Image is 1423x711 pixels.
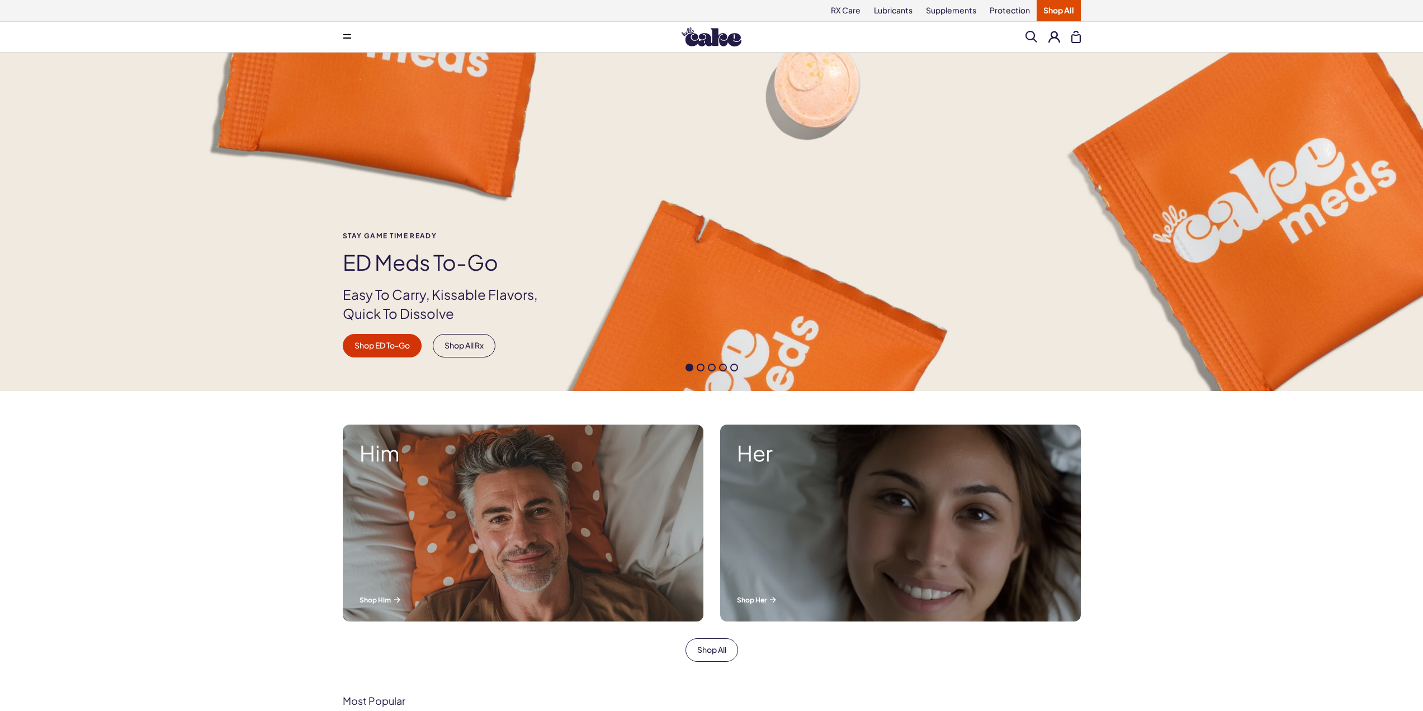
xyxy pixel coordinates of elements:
strong: Her [737,441,1064,465]
img: Hello Cake [682,27,741,46]
a: Shop ED To-Go [343,334,422,357]
span: Stay Game time ready [343,232,556,239]
p: Easy To Carry, Kissable Flavors, Quick To Dissolve [343,285,556,323]
h1: ED Meds to-go [343,251,556,274]
p: Shop Her [737,595,1064,605]
a: Shop All [686,638,738,662]
a: A woman smiling while lying in bed. Her Shop Her [712,416,1089,630]
p: Shop Him [360,595,687,605]
strong: Him [360,441,687,465]
a: Shop All Rx [433,334,495,357]
a: A man smiling while lying in bed. Him Shop Him [334,416,712,630]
